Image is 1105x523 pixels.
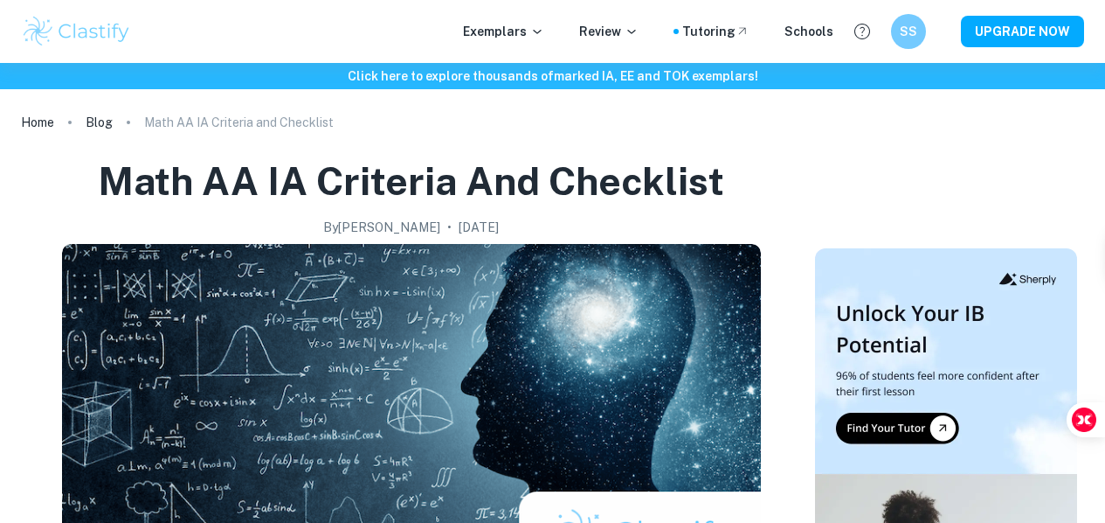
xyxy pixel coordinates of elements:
p: • [447,218,452,237]
a: Blog [86,110,113,135]
a: Home [21,110,54,135]
h2: [DATE] [459,218,499,237]
h6: Click here to explore thousands of marked IA, EE and TOK exemplars ! [3,66,1102,86]
p: Review [579,22,639,41]
h2: By [PERSON_NAME] [323,218,440,237]
p: Math AA IA Criteria and Checklist [144,113,334,132]
button: UPGRADE NOW [961,16,1084,47]
button: Help and Feedback [847,17,877,46]
a: Tutoring [682,22,749,41]
button: SS [891,14,926,49]
a: Schools [784,22,833,41]
h6: SS [899,22,919,41]
h1: Math AA IA Criteria and Checklist [98,156,724,207]
img: Clastify logo [21,14,132,49]
p: Exemplars [463,22,544,41]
